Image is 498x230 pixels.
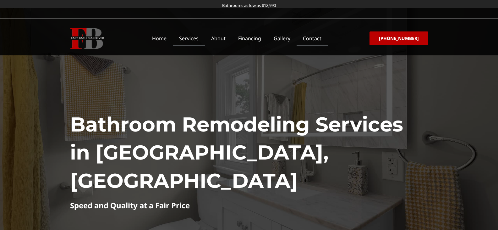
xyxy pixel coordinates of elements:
img: Fast Bath Makeover icon [70,28,104,49]
a: Gallery [267,31,297,46]
a: Financing [232,31,267,46]
span: [PHONE_NUMBER] [379,36,419,41]
strong: Speed and Quality at a Fair Price [70,200,190,210]
a: Home [146,31,173,46]
a: [PHONE_NUMBER] [369,31,428,45]
a: Contact [297,31,328,46]
a: About [205,31,232,46]
h1: Bathroom Remodeling Services in [GEOGRAPHIC_DATA], [GEOGRAPHIC_DATA] [70,110,428,195]
a: Services [173,31,205,46]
